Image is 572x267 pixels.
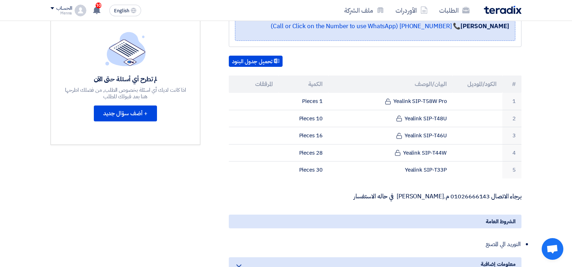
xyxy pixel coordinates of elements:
[502,127,521,145] td: 3
[114,8,129,13] span: English
[229,193,521,200] p: برجاء الاتصال 01026666143 م.[PERSON_NAME] في حاله الاستفسار
[51,11,72,15] div: Menna
[502,110,521,127] td: 2
[279,110,328,127] td: 10 Pieces
[94,105,157,121] button: + أضف سؤال جديد
[75,5,86,16] img: profile_test.png
[279,76,328,93] th: الكمية
[279,162,328,178] td: 30 Pieces
[279,93,328,110] td: 1 Pieces
[502,76,521,93] th: #
[105,32,146,66] img: empty_state_list.svg
[279,127,328,145] td: 16 Pieces
[460,22,509,31] strong: [PERSON_NAME]
[453,76,502,93] th: الكود/الموديل
[96,3,101,8] span: 10
[339,2,390,19] a: ملف الشركة
[390,2,433,19] a: الأوردرات
[64,87,187,100] div: اذا كانت لديك أي اسئلة بخصوص الطلب, من فضلك اطرحها هنا بعد قبولك للطلب
[542,238,563,260] div: Open chat
[56,5,72,12] div: الحساب
[229,56,283,67] button: تحميل جدول البنود
[64,75,187,83] div: لم تطرح أي أسئلة حتى الآن
[109,5,141,16] button: English
[502,144,521,162] td: 4
[486,218,516,225] span: الشروط العامة
[328,127,453,145] td: Yealink SIP-T46U
[502,93,521,110] td: 1
[328,76,453,93] th: البيان/الوصف
[279,144,328,162] td: 28 Pieces
[229,76,279,93] th: المرفقات
[502,162,521,178] td: 5
[236,237,521,251] li: التوريد الي المصنع
[328,110,453,127] td: Yealink SIP-T48U
[271,22,460,31] a: 📞 [PHONE_NUMBER] (Call or Click on the Number to use WhatsApp)
[328,162,453,178] td: Yealink SIP-T33P
[433,2,475,19] a: الطلبات
[328,93,453,110] td: Yealink SIP-T58W Pro
[484,6,521,14] img: Teradix logo
[328,144,453,162] td: Yealink SIP-T44W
